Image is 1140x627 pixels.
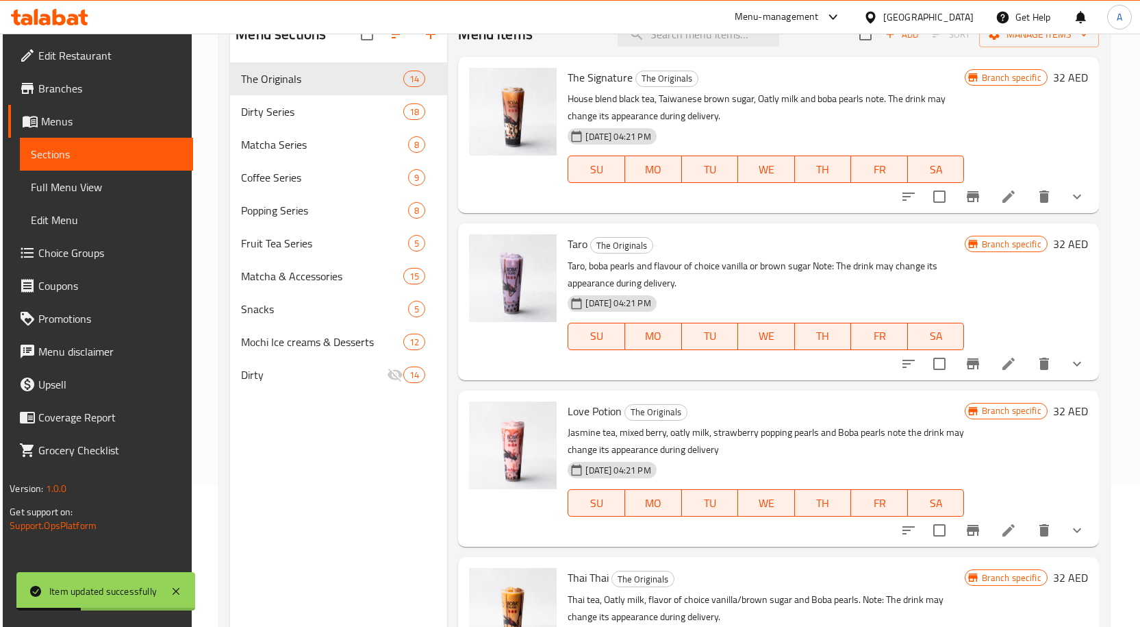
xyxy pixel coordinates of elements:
svg: Show Choices [1069,188,1085,205]
button: SA [908,323,965,350]
button: WE [738,323,795,350]
span: The Originals [591,238,653,254]
button: MO [625,489,682,517]
span: Add [883,27,920,42]
button: show more [1061,347,1093,380]
span: TH [800,160,846,180]
div: Item updated successfully [49,584,157,599]
p: Thai tea, Oatly milk, flavor of choice vanilla/brown sugar and Boba pearls. Note: The drink may c... [568,591,964,626]
button: TU [682,489,739,517]
span: Branch specific [976,71,1047,84]
button: show more [1061,180,1093,213]
span: Coffee Series [241,169,408,186]
span: Branches [38,80,182,97]
div: items [408,169,425,186]
div: The Originals14 [230,62,447,95]
div: items [403,103,425,120]
div: The Originals [611,571,674,587]
span: SU [574,326,619,346]
span: 18 [404,106,425,119]
div: Matcha Series [241,136,408,153]
span: TU [687,326,733,346]
span: FR [857,493,902,513]
p: Jasmine tea, mixed berry, oatly milk, strawberry popping pearls and Boba pearls note the drink ma... [568,424,964,458]
div: The Originals [241,71,403,87]
button: MO [625,156,682,183]
button: delete [1028,180,1061,213]
span: WE [744,493,789,513]
a: Edit menu item [1000,522,1017,539]
div: Dirty Series18 [230,95,447,128]
div: Mochi Ice creams & Desserts12 [230,325,447,358]
button: WE [738,156,795,183]
img: Love Potion [469,402,557,489]
span: SA [913,326,959,346]
span: [DATE] 04:21 PM [580,297,656,310]
span: Coverage Report [38,409,182,426]
span: 8 [409,204,425,217]
img: Taro [469,234,557,322]
span: Branch specific [976,404,1047,417]
span: The Signature [568,67,633,88]
a: Menus [8,105,193,138]
button: SA [908,156,965,183]
span: Edit Menu [31,212,182,228]
a: Edit Menu [20,204,193,236]
button: SU [568,323,624,350]
div: items [403,334,425,350]
span: A [1117,10,1122,25]
button: TH [795,323,852,350]
div: The Originals [590,237,653,254]
span: 15 [404,270,425,283]
div: Matcha & Accessories [241,268,403,284]
button: SU [568,156,624,183]
div: items [408,235,425,251]
a: Full Menu View [20,171,193,204]
span: Thai Thai [568,567,609,588]
span: The Originals [625,404,687,420]
div: Dirty14 [230,358,447,391]
button: Add section [414,18,447,51]
span: Sort sections [381,18,414,51]
span: SU [574,493,619,513]
span: 1.0.0 [46,480,67,497]
a: Coupons [8,269,193,302]
img: The Signature [469,68,557,156]
span: Choice Groups [38,245,182,261]
button: Branch-specific-item [957,347,989,380]
span: Fruit Tea Series [241,235,408,251]
button: FR [851,323,908,350]
a: Promotions [8,302,193,335]
button: sort-choices [892,180,925,213]
h2: Menu sections [236,24,326,45]
span: 14 [404,369,425,382]
span: Branch specific [976,238,1047,251]
a: Choice Groups [8,236,193,269]
a: Edit Restaurant [8,39,193,72]
a: Branches [8,72,193,105]
span: Select to update [925,516,954,545]
span: 8 [409,138,425,151]
span: Select to update [925,349,954,378]
div: The Originals [624,404,687,421]
span: FR [857,160,902,180]
h6: 32 AED [1053,68,1088,87]
div: Mochi Ice creams & Desserts [241,334,403,350]
div: items [403,71,425,87]
span: The Originals [612,571,674,587]
button: Branch-specific-item [957,180,989,213]
a: Edit menu item [1000,356,1017,372]
span: Snacks [241,301,408,317]
p: Taro, boba pearls and flavour of choice vanilla or brown sugar Note: The drink may change its app... [568,258,964,292]
span: 5 [409,237,425,250]
span: Taro [568,234,587,254]
nav: Menu sections [230,57,447,397]
span: Love Potion [568,401,622,421]
div: The Originals [635,71,698,87]
span: Popping Series [241,202,408,219]
span: Get support on: [10,503,73,521]
button: TU [682,156,739,183]
button: sort-choices [892,347,925,380]
span: TH [800,493,846,513]
a: Grocery Checklist [8,434,193,467]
